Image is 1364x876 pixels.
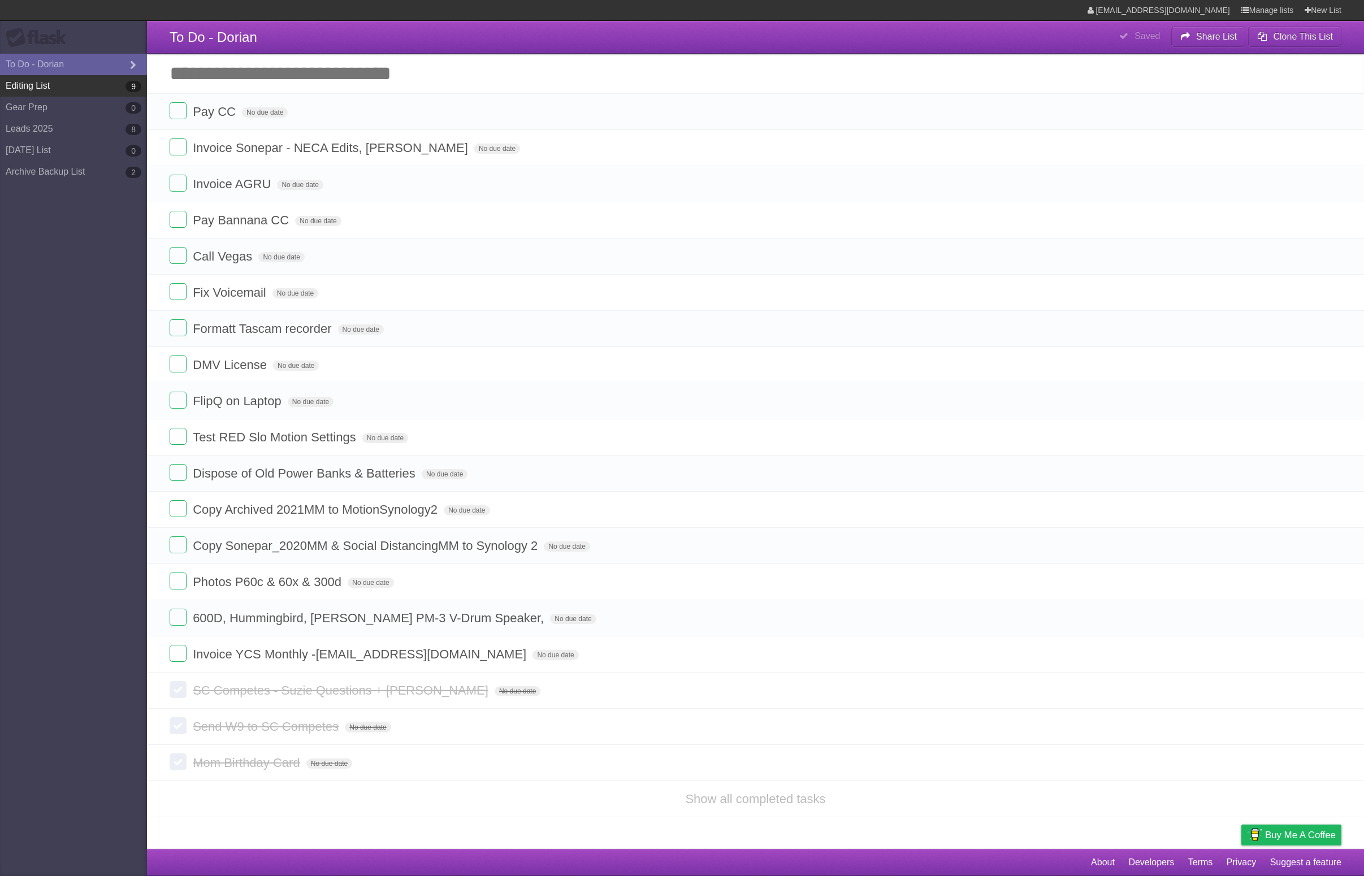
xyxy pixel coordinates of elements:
[495,686,540,696] span: No due date
[170,573,187,589] label: Done
[170,645,187,662] label: Done
[550,614,596,624] span: No due date
[345,722,391,732] span: No due date
[1265,825,1336,845] span: Buy me a coffee
[170,102,187,119] label: Done
[1227,852,1256,873] a: Privacy
[306,758,352,769] span: No due date
[422,469,467,479] span: No due date
[288,397,334,407] span: No due date
[170,138,187,155] label: Done
[125,102,141,114] b: 0
[170,609,187,626] label: Done
[125,124,141,135] b: 8
[170,247,187,264] label: Done
[1273,32,1333,41] b: Clone This List
[362,433,408,443] span: No due date
[193,213,292,227] span: Pay Bannana CC
[193,466,418,480] span: Dispose of Old Power Banks & Batteries
[170,536,187,553] label: Done
[444,505,490,515] span: No due date
[193,105,239,119] span: Pay CC
[242,107,288,118] span: No due date
[1128,852,1174,873] a: Developers
[193,141,471,155] span: Invoice Sonepar - NECA Edits, [PERSON_NAME]
[125,145,141,157] b: 0
[338,324,384,335] span: No due date
[193,575,344,589] span: Photos P60c & 60x & 300d
[193,249,255,263] span: Call Vegas
[1270,852,1341,873] a: Suggest a feature
[170,175,187,192] label: Done
[193,719,341,734] span: Send W9 to SC Competes
[193,502,440,517] span: Copy Archived 2021MM to MotionSynology2
[170,392,187,409] label: Done
[295,216,341,226] span: No due date
[193,358,270,372] span: DMV License
[170,428,187,445] label: Done
[474,144,520,154] span: No due date
[544,541,590,552] span: No due date
[277,180,323,190] span: No due date
[1091,852,1115,873] a: About
[1241,825,1341,845] a: Buy me a coffee
[193,756,303,770] span: Mom Birthday Card
[125,81,141,92] b: 9
[272,288,318,298] span: No due date
[348,578,393,588] span: No due date
[170,500,187,517] label: Done
[170,319,187,336] label: Done
[1196,32,1237,41] b: Share List
[170,717,187,734] label: Done
[1188,852,1213,873] a: Terms
[1247,825,1262,844] img: Buy me a coffee
[170,464,187,481] label: Done
[273,361,319,371] span: No due date
[170,753,187,770] label: Done
[258,252,304,262] span: No due date
[1134,31,1160,41] b: Saved
[193,683,491,697] span: SC Competes - Suzie Questions + [PERSON_NAME]
[193,611,547,625] span: 600D, Hummingbird, [PERSON_NAME] PM-3 V-Drum Speaker,
[193,647,529,661] span: Invoice YCS Monthly - [EMAIL_ADDRESS][DOMAIN_NAME]
[1248,27,1341,47] button: Clone This List
[193,177,274,191] span: Invoice AGRU
[125,167,141,178] b: 2
[170,355,187,372] label: Done
[685,792,825,806] a: Show all completed tasks
[1171,27,1246,47] button: Share List
[170,283,187,300] label: Done
[193,430,359,444] span: Test RED Slo Motion Settings
[170,29,257,45] span: To Do - Dorian
[193,322,334,336] span: Formatt Tascam recorder
[6,28,73,48] div: Flask
[193,285,269,300] span: Fix Voicemail
[170,211,187,228] label: Done
[532,650,578,660] span: No due date
[193,539,540,553] span: Copy Sonepar_2020MM & Social DistancingMM to Synology 2
[193,394,284,408] span: FlipQ on Laptop
[170,681,187,698] label: Done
